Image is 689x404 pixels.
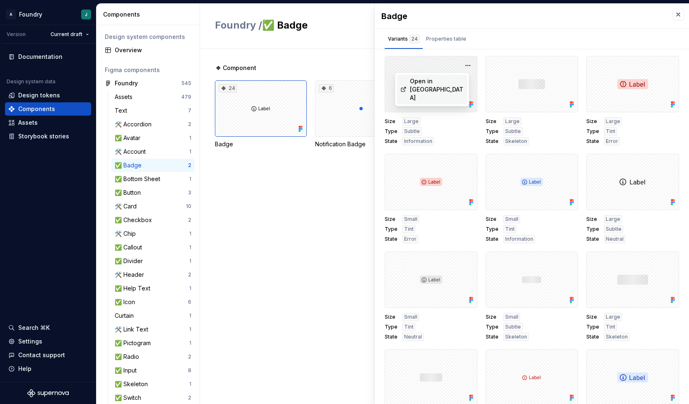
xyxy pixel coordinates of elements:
[189,340,191,346] div: 1
[18,53,63,61] div: Documentation
[606,314,620,320] span: Large
[606,138,618,145] span: Error
[388,35,419,43] div: Variants
[315,80,407,148] div: 6Notification Badge
[188,217,191,223] div: 2
[404,118,419,125] span: Large
[505,314,518,320] span: Small
[101,77,195,90] a: Foundry545
[111,118,195,131] a: 🛠️ Accordion2
[111,364,195,377] a: ✅ Input8
[486,324,499,330] span: Type
[18,337,42,346] div: Settings
[111,90,195,104] a: Assets479
[410,77,464,102] div: Open in [GEOGRAPHIC_DATA]
[105,66,191,74] div: Figma components
[385,128,397,135] span: Type
[586,314,599,320] span: Size
[397,75,467,104] a: Open in [GEOGRAPHIC_DATA]
[111,254,195,268] a: ✅ Divider1
[115,161,145,169] div: ✅ Badge
[404,226,414,232] span: Tint
[18,132,69,140] div: Storybook stories
[606,334,628,340] span: Skeleton
[105,33,191,41] div: Design system components
[186,203,191,210] div: 10
[606,226,622,232] span: Subtle
[586,138,599,145] span: State
[188,162,191,169] div: 2
[115,148,149,156] div: 🛠️ Account
[115,325,152,334] div: 🛠️ Link Text
[181,80,191,87] div: 545
[189,135,191,141] div: 1
[189,326,191,333] div: 1
[188,367,191,374] div: 8
[115,46,191,54] div: Overview
[188,189,191,196] div: 3
[111,227,195,240] a: 🛠️ Chip1
[111,309,195,322] a: Curtain1
[215,80,307,148] div: 24Badge
[47,29,93,40] button: Current draft
[395,73,469,106] div: Suggestions
[5,321,91,334] button: Search ⌘K
[385,334,397,340] span: State
[189,381,191,387] div: 1
[103,10,196,19] div: Components
[111,295,195,309] a: ✅ Icon6
[115,93,136,101] div: Assets
[486,118,499,125] span: Size
[385,314,397,320] span: Size
[188,353,191,360] div: 2
[404,324,414,330] span: Tint
[486,334,499,340] span: State
[111,131,195,145] a: ✅ Avatar1
[486,138,499,145] span: State
[404,334,422,340] span: Neutral
[18,119,38,127] div: Assets
[19,10,42,19] div: Foundry
[115,106,130,115] div: Text
[188,299,191,305] div: 6
[115,312,137,320] div: Curtain
[216,64,256,72] span: ❖ Component
[404,236,417,242] span: Error
[111,186,195,199] a: ✅ Button3
[85,11,87,18] div: J
[111,282,195,295] a: ✅ Help Text1
[188,121,191,128] div: 2
[385,216,397,223] span: Size
[111,336,195,350] a: ✅ Pictogram1
[111,200,195,213] a: 🛠️ Card10
[404,128,420,135] span: Subtle
[606,236,624,242] span: Neutral
[115,202,140,210] div: 🛠️ Card
[315,140,407,148] div: Notification Badge
[385,324,397,330] span: Type
[18,105,55,113] div: Components
[215,140,307,148] div: Badge
[111,323,195,336] a: 🛠️ Link Text1
[606,216,620,223] span: Large
[5,116,91,129] a: Assets
[505,138,527,145] span: Skeleton
[115,230,139,238] div: 🛠️ Chip
[27,389,69,397] a: Supernova Logo
[219,84,237,92] div: 24
[5,362,91,375] button: Help
[5,102,91,116] a: Components
[189,244,191,251] div: 1
[115,366,140,375] div: ✅ Input
[18,351,65,359] div: Contact support
[385,138,397,145] span: State
[111,104,195,117] a: Text7
[404,216,417,223] span: Small
[5,130,91,143] a: Storybook stories
[505,334,527,340] span: Skeleton
[426,35,466,43] div: Properties table
[115,257,146,265] div: ✅ Divider
[18,324,50,332] div: Search ⌘K
[111,268,195,281] a: 🛠️ Header2
[586,324,599,330] span: Type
